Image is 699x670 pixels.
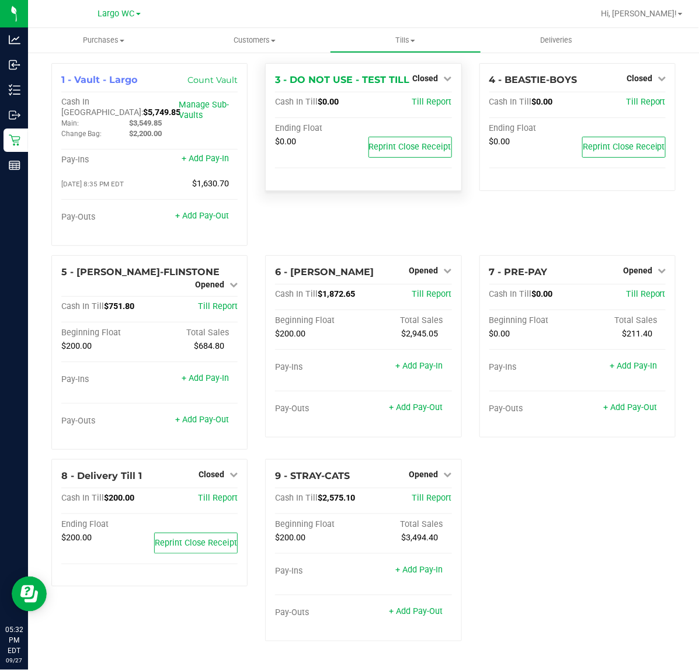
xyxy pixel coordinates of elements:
div: Total Sales [363,315,451,326]
a: Customers [179,28,331,53]
iframe: Resource center [12,577,47,612]
span: $200.00 [104,493,134,503]
span: 6 - [PERSON_NAME] [275,266,374,277]
span: Reprint Close Receipt [583,142,665,152]
span: 8 - Delivery Till 1 [61,470,142,481]
div: Pay-Outs [61,416,149,426]
a: + Add Pay-In [182,373,229,383]
span: Cash In Till [275,289,318,299]
span: Opened [409,470,439,479]
div: Beginning Float [275,315,363,326]
span: $200.00 [275,329,305,339]
a: Count Vault [187,75,238,85]
span: Hi, [PERSON_NAME]! [601,9,677,18]
div: Ending Float [489,123,578,134]
div: Pay-Outs [489,404,578,414]
a: Till Report [412,289,452,299]
a: + Add Pay-Out [603,402,657,412]
span: Customers [180,35,330,46]
p: 05:32 PM EDT [5,624,23,656]
button: Reprint Close Receipt [582,137,666,158]
span: Cash In Till [61,493,104,503]
div: Beginning Float [61,328,149,338]
span: 9 - STRAY-CATS [275,470,350,481]
a: + Add Pay-In [396,565,443,575]
div: Total Sales [578,315,666,326]
span: Largo WC [98,9,135,19]
inline-svg: Outbound [9,109,20,121]
span: Cash In Till [61,301,104,311]
span: 1 - Vault - Largo [61,74,137,85]
span: $200.00 [61,533,92,543]
span: Cash In Till [275,97,318,107]
inline-svg: Retail [9,134,20,146]
div: Ending Float [61,519,149,530]
span: Purchases [28,35,179,46]
span: $211.40 [622,329,652,339]
inline-svg: Inventory [9,84,20,96]
a: Deliveries [481,28,632,53]
span: Cash In Till [489,97,532,107]
a: + Add Pay-Out [390,402,443,412]
div: Total Sales [149,328,238,338]
a: + Add Pay-Out [390,606,443,616]
a: Tills [330,28,481,53]
a: Till Report [198,301,238,311]
div: Ending Float [275,123,363,134]
span: [DATE] 8:35 PM EDT [61,180,124,188]
a: Till Report [626,289,666,299]
span: $0.00 [532,97,553,107]
a: + Add Pay-Out [175,211,229,221]
p: 09/27 [5,656,23,665]
span: Deliveries [524,35,588,46]
span: $1,630.70 [192,179,229,189]
span: Till Report [412,493,452,503]
span: $0.00 [489,137,510,147]
span: 4 - BEASTIE-BOYS [489,74,578,85]
button: Reprint Close Receipt [368,137,452,158]
a: + Add Pay-Out [175,415,229,425]
div: Pay-Ins [61,374,149,385]
span: 5 - [PERSON_NAME]-FLINSTONE [61,266,220,277]
span: $5,749.85 [143,107,180,117]
span: Opened [623,266,652,275]
span: Main: [61,119,79,127]
span: Closed [627,74,652,83]
a: Till Report [198,493,238,503]
div: Beginning Float [489,315,578,326]
span: Closed [413,74,439,83]
div: Beginning Float [275,519,363,530]
inline-svg: Inbound [9,59,20,71]
span: $0.00 [489,329,510,339]
span: $2,575.10 [318,493,355,503]
span: Change Bag: [61,130,102,138]
a: Till Report [626,97,666,107]
span: $0.00 [532,289,553,299]
span: $3,494.40 [402,533,439,543]
span: $2,200.00 [129,129,162,138]
span: 7 - PRE-PAY [489,266,548,277]
span: Opened [195,280,224,289]
span: 3 - DO NOT USE - TEST TILL [275,74,409,85]
inline-svg: Analytics [9,34,20,46]
div: Pay-Ins [275,362,363,373]
span: $200.00 [61,341,92,351]
div: Pay-Outs [61,212,149,223]
span: $0.00 [318,97,339,107]
div: Total Sales [363,519,451,530]
span: $2,945.05 [402,329,439,339]
span: $3,549.85 [129,119,162,127]
span: Closed [199,470,224,479]
span: $684.80 [194,341,224,351]
a: Manage Sub-Vaults [179,100,229,120]
span: Cash In [GEOGRAPHIC_DATA]: [61,97,143,117]
span: Cash In Till [275,493,318,503]
span: $200.00 [275,533,305,543]
a: + Add Pay-In [610,361,657,371]
span: Till Report [412,97,452,107]
div: Pay-Ins [61,155,149,165]
span: Opened [409,266,439,275]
